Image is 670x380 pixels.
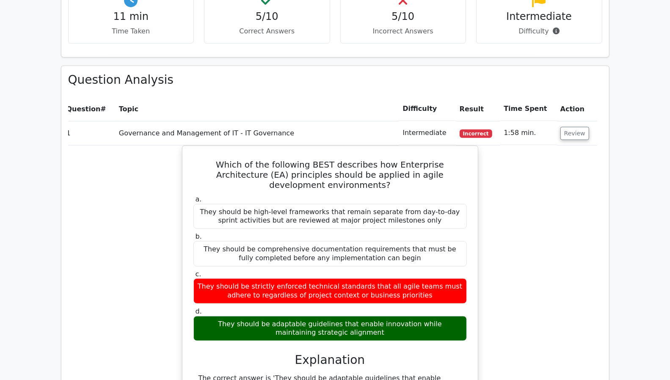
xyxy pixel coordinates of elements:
div: They should be comprehensive documentation requirements that must be fully completed before any i... [193,241,467,267]
div: They should be high-level frameworks that remain separate from day-to-day sprint activities but a... [193,204,467,229]
span: Incorrect [460,129,492,138]
h3: Explanation [199,353,462,367]
th: # [63,97,116,121]
td: 1 [63,121,116,145]
span: c. [196,270,201,278]
p: Incorrect Answers [347,26,459,36]
th: Time Spent [500,97,557,121]
th: Topic [116,97,400,121]
h4: Intermediate [483,11,595,23]
p: Difficulty [483,26,595,36]
div: They should be strictly enforced technical standards that all agile teams must adhere to regardle... [193,278,467,304]
th: Difficulty [399,97,456,121]
h4: 5/10 [211,11,323,23]
td: 1:58 min. [500,121,557,145]
span: Question [66,105,101,113]
p: Correct Answers [211,26,323,36]
h4: 5/10 [347,11,459,23]
p: Time Taken [75,26,187,36]
td: Intermediate [399,121,456,145]
th: Result [456,97,501,121]
th: Action [557,97,597,121]
h3: Question Analysis [68,73,602,87]
h5: Which of the following BEST describes how Enterprise Architecture (EA) principles should be appli... [193,160,468,190]
div: They should be adaptable guidelines that enable innovation while maintaining strategic alignment [193,316,467,341]
span: d. [196,307,202,315]
button: Review [560,127,589,140]
td: Governance and Management of IT - IT Governance [116,121,400,145]
span: a. [196,195,202,203]
span: b. [196,232,202,240]
h4: 11 min [75,11,187,23]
